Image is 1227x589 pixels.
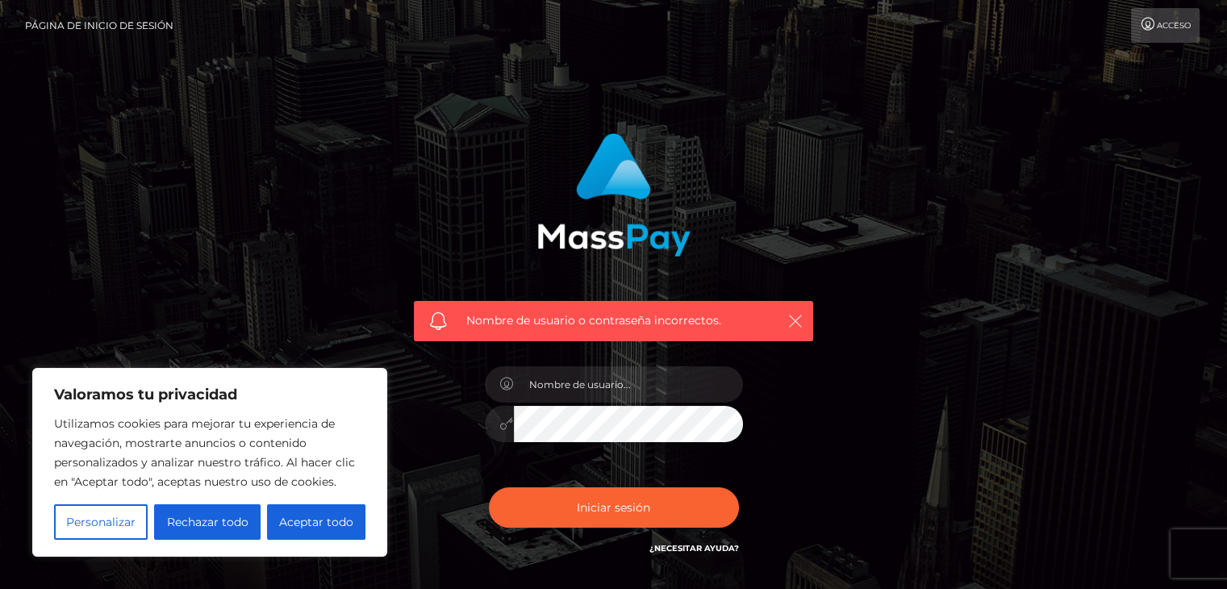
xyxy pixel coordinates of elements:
font: Utilizamos cookies para mejorar tu experiencia de navegación, mostrarte anuncios o contenido pers... [54,416,355,489]
font: Personalizar [66,515,136,529]
button: Rechazar todo [154,504,260,540]
font: Página de inicio de sesión [25,19,173,31]
font: Aceptar todo [279,515,353,529]
font: Acceso [1157,20,1191,31]
a: ¿Necesitar ayuda? [649,543,739,553]
button: Aceptar todo [267,504,365,540]
img: Inicio de sesión en MassPay [537,133,691,257]
a: Página de inicio de sesión [25,8,173,43]
font: Rechazar todo [166,515,248,529]
button: Personalizar [54,504,148,540]
div: Valoramos tu privacidad [32,368,387,557]
font: Iniciar sesión [577,500,650,515]
font: Nombre de usuario o contraseña incorrectos. [466,313,721,328]
button: Iniciar sesión [489,487,739,528]
input: Nombre de usuario... [514,366,743,403]
font: Valoramos tu privacidad [54,386,237,403]
a: Acceso [1131,8,1200,43]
